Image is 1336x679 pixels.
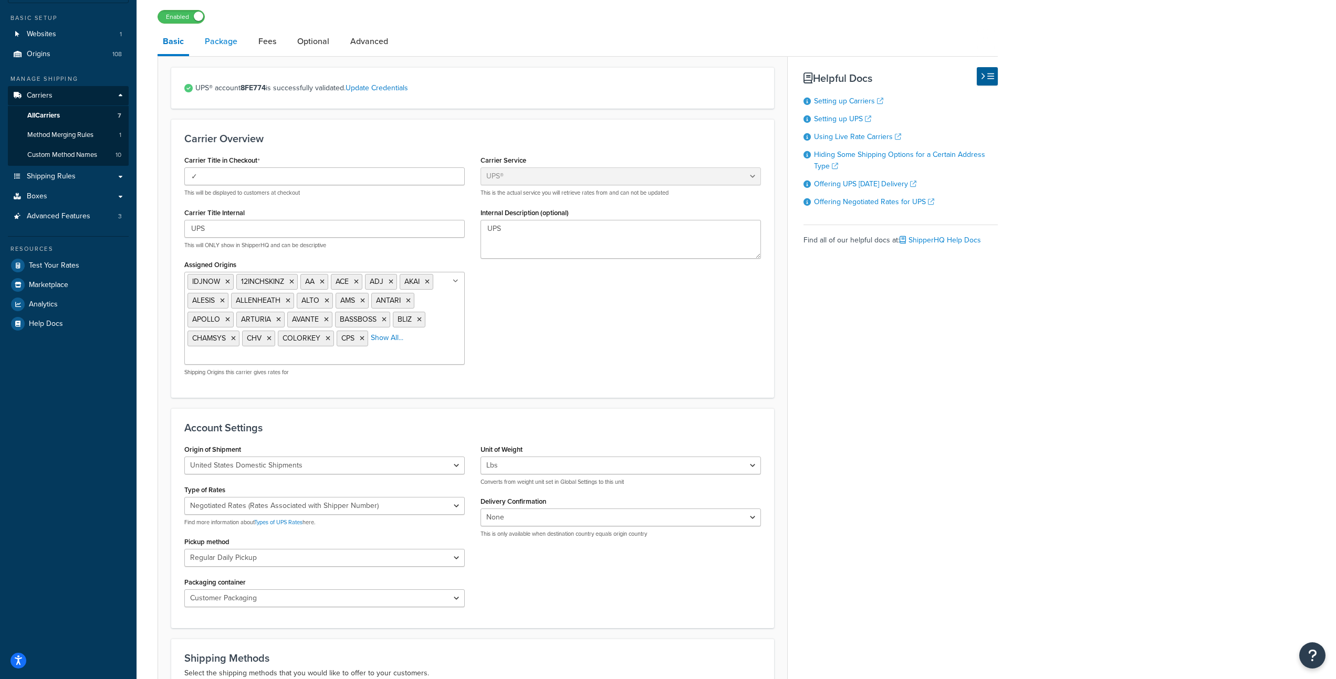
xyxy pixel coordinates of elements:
span: 7 [118,111,121,120]
span: ALLENHEATH [236,295,280,306]
span: All Carriers [27,111,60,120]
label: Pickup method [184,538,229,546]
a: Types of UPS Rates [254,518,302,526]
span: BLIZ [398,314,412,325]
a: Hiding Some Shipping Options for a Certain Address Type [814,149,985,172]
a: Shipping Rules [8,167,129,186]
div: Find all of our helpful docs at: [803,225,998,248]
div: Manage Shipping [8,75,129,83]
label: Origin of Shipment [184,445,241,453]
a: Setting up Carriers [814,96,883,107]
a: Advanced [345,29,393,54]
label: Carrier Service [481,156,526,164]
p: This will be displayed to customers at checkout [184,189,465,197]
label: Carrier Title in Checkout [184,156,260,165]
a: Offering UPS [DATE] Delivery [814,178,916,189]
span: AVANTE [292,314,319,325]
label: Assigned Origins [184,261,236,269]
a: Setting up UPS [814,113,871,124]
a: Show All... [371,333,403,343]
h3: Helpful Docs [803,72,998,84]
span: ALESIS [192,295,215,306]
p: Shipping Origins this carrier gives rates for [184,368,465,376]
a: Basic [158,29,189,56]
span: Analytics [29,300,58,309]
a: Analytics [8,295,129,314]
a: Update Credentials [346,82,408,93]
span: Test Your Rates [29,261,79,270]
h3: Shipping Methods [184,652,761,664]
span: Carriers [27,91,53,100]
span: 1 [119,131,121,140]
span: ALTO [301,295,319,306]
span: AKAI [404,276,420,287]
p: This is only available when destination country equals origin country [481,530,761,538]
li: Carriers [8,86,129,166]
button: Open Resource Center [1299,642,1325,669]
p: This is the actual service you will retrieve rates from and can not be updated [481,189,761,197]
a: Offering Negotiated Rates for UPS [814,196,934,207]
li: Advanced Features [8,207,129,226]
span: Marketplace [29,281,68,290]
span: CPS [341,333,354,344]
a: ShipperHQ Help Docs [900,235,981,246]
div: Resources [8,245,129,253]
span: Origins [27,50,50,59]
li: Boxes [8,187,129,206]
a: Advanced Features3 [8,207,129,226]
a: Origins108 [8,45,129,64]
label: Type of Rates [184,486,225,494]
li: Websites [8,25,129,44]
label: Delivery Confirmation [481,497,546,505]
span: IDJNOW [192,276,220,287]
a: AllCarriers7 [8,106,129,125]
span: CHV [247,333,262,344]
a: Fees [253,29,281,54]
span: 12INCHSKINZ [241,276,284,287]
label: Internal Description (optional) [481,209,569,217]
span: Boxes [27,192,47,201]
span: BASSBOSS [340,314,377,325]
div: Basic Setup [8,14,129,23]
span: AA [305,276,315,287]
a: Package [200,29,243,54]
label: Carrier Title Internal [184,209,245,217]
span: Advanced Features [27,212,90,221]
a: Carriers [8,86,129,105]
li: Marketplace [8,275,129,294]
li: Origins [8,45,129,64]
span: ACE [336,276,349,287]
span: ARTURIA [241,314,271,325]
p: Converts from weight unit set in Global Settings to this unit [481,478,761,486]
span: ANTARI [376,295,401,306]
span: Shipping Rules [27,172,76,181]
label: Enabled [158,10,204,23]
span: 10 [116,151,121,160]
h3: Carrier Overview [184,133,761,144]
label: Packaging container [184,578,246,586]
strong: 8FE774 [241,82,266,93]
span: 108 [112,50,122,59]
span: COLORKEY [283,333,320,344]
a: Using Live Rate Carriers [814,131,901,142]
span: 1 [120,30,122,39]
span: Help Docs [29,320,63,328]
a: Custom Method Names10 [8,145,129,165]
a: Test Your Rates [8,256,129,275]
span: UPS® account is successfully validated. [195,81,761,96]
span: CHAMSYS [192,333,226,344]
li: Method Merging Rules [8,125,129,145]
textarea: UPS [481,220,761,259]
span: Custom Method Names [27,151,97,160]
a: Websites1 [8,25,129,44]
p: Find more information about here. [184,518,465,526]
a: Method Merging Rules1 [8,125,129,145]
button: Hide Help Docs [977,67,998,86]
a: Help Docs [8,314,129,333]
span: ADJ [370,276,383,287]
span: Websites [27,30,56,39]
